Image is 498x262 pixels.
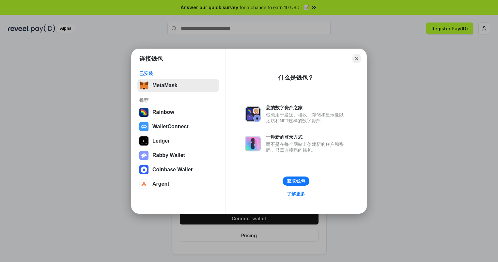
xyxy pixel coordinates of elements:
div: 什么是钱包？ [278,74,314,82]
div: 获取钱包 [287,178,305,184]
img: svg+xml,%3Csvg%20xmlns%3D%22http%3A%2F%2Fwww.w3.org%2F2000%2Fsvg%22%20fill%3D%22none%22%20viewBox... [245,106,261,122]
img: svg+xml,%3Csvg%20width%3D%2228%22%20height%3D%2228%22%20viewBox%3D%220%200%2028%2028%22%20fill%3D... [139,165,148,174]
img: svg+xml,%3Csvg%20xmlns%3D%22http%3A%2F%2Fwww.w3.org%2F2000%2Fsvg%22%20fill%3D%22none%22%20viewBox... [245,136,261,151]
div: 一种新的登录方式 [266,134,347,140]
img: svg+xml,%3Csvg%20width%3D%2228%22%20height%3D%2228%22%20viewBox%3D%220%200%2028%2028%22%20fill%3D... [139,179,148,189]
button: Rabby Wallet [137,149,219,162]
img: svg+xml,%3Csvg%20width%3D%22120%22%20height%3D%22120%22%20viewBox%3D%220%200%20120%20120%22%20fil... [139,108,148,117]
div: Ledger [152,138,170,144]
div: 而不是在每个网站上创建新的账户和密码，只需连接您的钱包。 [266,141,347,153]
button: WalletConnect [137,120,219,133]
div: MetaMask [152,83,177,88]
button: Argent [137,177,219,191]
div: 您的数字资产之家 [266,105,347,111]
img: svg+xml,%3Csvg%20fill%3D%22none%22%20height%3D%2233%22%20viewBox%3D%220%200%2035%2033%22%20width%... [139,81,148,90]
div: 已安装 [139,70,217,76]
h1: 连接钱包 [139,55,163,63]
button: Close [352,54,361,63]
div: Rabby Wallet [152,152,185,158]
button: 获取钱包 [283,177,309,186]
div: Coinbase Wallet [152,167,193,173]
div: Argent [152,181,169,187]
div: Rainbow [152,109,174,115]
a: 了解更多 [283,190,309,198]
img: svg+xml,%3Csvg%20width%3D%2228%22%20height%3D%2228%22%20viewBox%3D%220%200%2028%2028%22%20fill%3D... [139,122,148,131]
div: 了解更多 [287,191,305,197]
div: 推荐 [139,97,217,103]
img: svg+xml,%3Csvg%20xmlns%3D%22http%3A%2F%2Fwww.w3.org%2F2000%2Fsvg%22%20width%3D%2228%22%20height%3... [139,136,148,146]
button: Rainbow [137,106,219,119]
button: Ledger [137,134,219,147]
button: Coinbase Wallet [137,163,219,176]
div: 钱包用于发送、接收、存储和显示像以太坊和NFT这样的数字资产。 [266,112,347,124]
img: svg+xml,%3Csvg%20xmlns%3D%22http%3A%2F%2Fwww.w3.org%2F2000%2Fsvg%22%20fill%3D%22none%22%20viewBox... [139,151,148,160]
div: WalletConnect [152,124,189,130]
button: MetaMask [137,79,219,92]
